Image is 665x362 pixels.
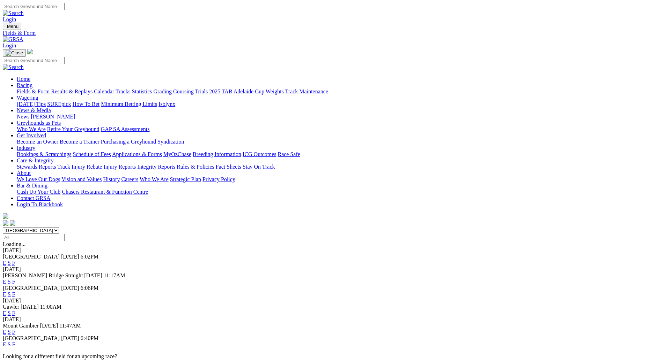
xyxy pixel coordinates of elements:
[17,101,662,107] div: Wagering
[81,285,99,291] span: 6:06PM
[101,101,157,107] a: Minimum Betting Limits
[170,176,201,182] a: Strategic Plan
[8,329,11,335] a: S
[121,176,138,182] a: Careers
[17,151,71,157] a: Bookings & Scratchings
[3,36,23,43] img: GRSA
[3,43,16,48] a: Login
[173,88,194,94] a: Coursing
[31,114,75,120] a: [PERSON_NAME]
[73,101,100,107] a: How To Bet
[94,88,114,94] a: Calendar
[243,151,276,157] a: ICG Outcomes
[3,241,25,247] span: Loading...
[202,176,235,182] a: Privacy Policy
[3,298,662,304] div: [DATE]
[17,176,60,182] a: We Love Our Dogs
[47,101,71,107] a: SUREpick
[3,279,6,285] a: E
[17,101,46,107] a: [DATE] Tips
[3,316,662,323] div: [DATE]
[195,88,208,94] a: Trials
[3,272,83,278] span: [PERSON_NAME] Bridge Straight
[12,291,15,297] a: F
[60,139,99,145] a: Become a Trainer
[266,88,284,94] a: Weights
[3,247,662,254] div: [DATE]
[12,329,15,335] a: F
[216,164,241,170] a: Fact Sheets
[3,329,6,335] a: E
[57,164,102,170] a: Track Injury Rebate
[17,164,662,170] div: Care & Integrity
[158,101,175,107] a: Isolynx
[61,176,102,182] a: Vision and Values
[3,254,60,260] span: [GEOGRAPHIC_DATA]
[132,88,152,94] a: Statistics
[8,341,11,347] a: S
[209,88,264,94] a: 2025 TAB Adelaide Cup
[73,151,111,157] a: Schedule of Fees
[61,335,79,341] span: [DATE]
[3,3,65,10] input: Search
[47,126,99,132] a: Retire Your Greyhound
[17,195,50,201] a: Contact GRSA
[3,285,60,291] span: [GEOGRAPHIC_DATA]
[3,341,6,347] a: E
[157,139,184,145] a: Syndication
[61,285,79,291] span: [DATE]
[12,341,15,347] a: F
[17,95,38,101] a: Wagering
[3,323,39,329] span: Mount Gambier
[17,126,46,132] a: Who We Are
[61,254,79,260] span: [DATE]
[103,164,136,170] a: Injury Reports
[101,139,156,145] a: Purchasing a Greyhound
[17,114,662,120] div: News & Media
[59,323,81,329] span: 11:47AM
[17,151,662,157] div: Industry
[104,272,125,278] span: 11:17AM
[17,107,51,113] a: News & Media
[17,139,58,145] a: Become an Owner
[101,126,150,132] a: GAP SA Assessments
[17,76,30,82] a: Home
[163,151,191,157] a: MyOzChase
[40,323,58,329] span: [DATE]
[103,176,120,182] a: History
[6,50,23,56] img: Close
[3,234,65,241] input: Select date
[17,157,54,163] a: Care & Integrity
[3,64,24,70] img: Search
[17,88,50,94] a: Fields & Form
[27,49,33,54] img: logo-grsa-white.png
[84,272,102,278] span: [DATE]
[3,310,6,316] a: E
[17,139,662,145] div: Get Involved
[8,279,11,285] a: S
[17,145,35,151] a: Industry
[12,279,15,285] a: F
[17,82,32,88] a: Racing
[17,170,31,176] a: About
[3,49,26,57] button: Toggle navigation
[17,189,662,195] div: Bar & Dining
[3,23,21,30] button: Toggle navigation
[8,310,11,316] a: S
[3,291,6,297] a: E
[17,114,29,120] a: News
[62,189,148,195] a: Chasers Restaurant & Function Centre
[285,88,328,94] a: Track Maintenance
[154,88,172,94] a: Grading
[193,151,241,157] a: Breeding Information
[17,201,63,207] a: Login To Blackbook
[17,126,662,132] div: Greyhounds as Pets
[81,254,99,260] span: 6:02PM
[17,176,662,183] div: About
[3,304,19,310] span: Gawler
[40,304,62,310] span: 11:00AM
[17,132,46,138] a: Get Involved
[3,10,24,16] img: Search
[8,260,11,266] a: S
[137,164,175,170] a: Integrity Reports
